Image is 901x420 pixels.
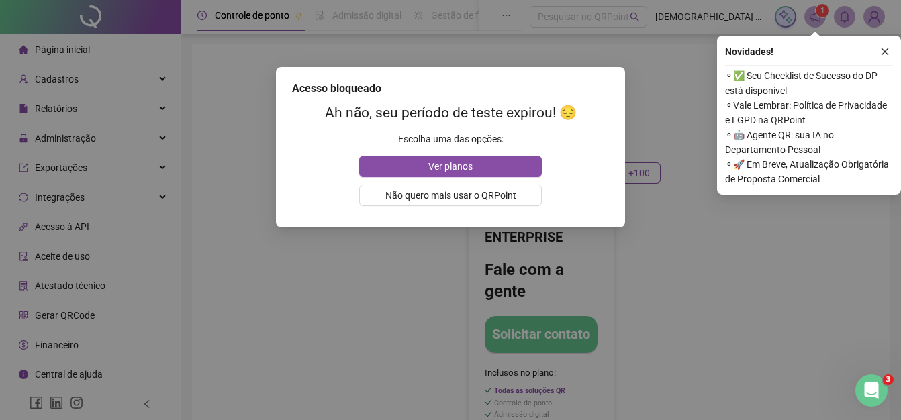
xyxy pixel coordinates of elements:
[385,188,516,203] span: Não quero mais usar o QRPoint
[428,159,473,174] span: Ver planos
[725,157,893,187] span: ⚬ 🚀 Em Breve, Atualização Obrigatória de Proposta Comercial
[725,127,893,157] span: ⚬ 🤖 Agente QR: sua IA no Departamento Pessoal
[855,374,888,407] iframe: Intercom live chat
[359,185,541,206] button: Não quero mais usar o QRPoint
[725,68,893,98] span: ⚬ ✅ Seu Checklist de Sucesso do DP está disponível
[359,156,541,177] button: Ver planos
[725,98,893,127] span: ⚬ Vale Lembrar: Política de Privacidade e LGPD na QRPoint
[880,47,890,56] span: close
[725,44,773,59] span: Novidades !
[292,81,609,97] div: Acesso bloqueado
[292,102,609,124] h2: Ah não, seu período de teste expirou! 😔
[883,374,894,385] span: 3
[292,132,609,146] p: Escolha uma das opções:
